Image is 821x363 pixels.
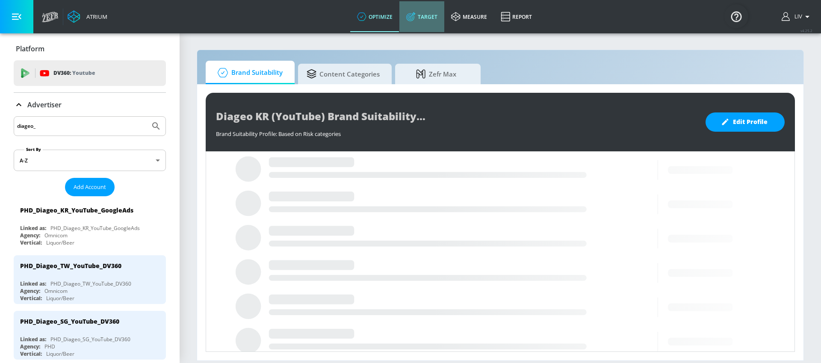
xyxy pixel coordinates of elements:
div: PHD_Diageo_SG_YouTube_DV360Linked as:PHD_Diageo_SG_YouTube_DV360Agency:PHDVertical:Liquor/Beer [14,311,166,360]
div: Agency: [20,343,40,350]
div: PHD [44,343,55,350]
div: Platform [14,37,166,61]
div: Omnicom [44,232,68,239]
button: Submit Search [147,117,165,136]
div: PHD_Diageo_TW_YouTube_DV360Linked as:PHD_Diageo_TW_YouTube_DV360Agency:OmnicomVertical:Liquor/Beer [14,255,166,304]
div: Agency: [20,287,40,295]
div: Atrium [83,13,107,21]
div: Linked as: [20,224,46,232]
button: Edit Profile [706,112,785,132]
div: PHD_Diageo_TW_YouTube_DV360 [50,280,131,287]
div: Vertical: [20,350,42,357]
div: Liquor/Beer [46,239,74,246]
div: Liquor/Beer [46,295,74,302]
a: Target [399,1,444,32]
p: Platform [16,44,44,53]
div: PHD_Diageo_SG_YouTube_DV360 [50,336,130,343]
span: Zefr Max [404,64,469,84]
div: Liquor/Beer [46,350,74,357]
a: Atrium [68,10,107,23]
a: Report [494,1,539,32]
p: Youtube [72,68,95,77]
input: Search by name [17,121,147,132]
button: Open Resource Center [724,4,748,28]
span: Brand Suitability [214,62,283,83]
a: optimize [350,1,399,32]
button: Liv [782,12,812,22]
button: Add Account [65,178,115,196]
p: DV360: [53,68,95,78]
div: Vertical: [20,239,42,246]
span: Edit Profile [723,117,768,127]
a: measure [444,1,494,32]
div: Advertiser [14,93,166,117]
div: PHD_Diageo_KR_YouTube_GoogleAdsLinked as:PHD_Diageo_KR_YouTube_GoogleAdsAgency:OmnicomVertical:Li... [14,200,166,248]
div: DV360: Youtube [14,60,166,86]
div: PHD_Diageo_TW_YouTube_DV360 [20,262,121,270]
div: Vertical: [20,295,42,302]
div: PHD_Diageo_SG_YouTube_DV360 [20,317,119,325]
span: Add Account [74,182,106,192]
span: login as: liv.ho@zefr.com [791,14,802,20]
div: Agency: [20,232,40,239]
div: PHD_Diageo_KR_YouTube_GoogleAds [50,224,140,232]
div: Linked as: [20,280,46,287]
div: A-Z [14,150,166,171]
span: Content Categories [307,64,380,84]
div: Linked as: [20,336,46,343]
div: Omnicom [44,287,68,295]
div: PHD_Diageo_KR_YouTube_GoogleAds [20,206,133,214]
label: Sort By [24,147,43,152]
div: Brand Suitability Profile: Based on Risk categories [216,126,697,138]
span: v 4.25.2 [800,28,812,33]
p: Advertiser [27,100,62,109]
